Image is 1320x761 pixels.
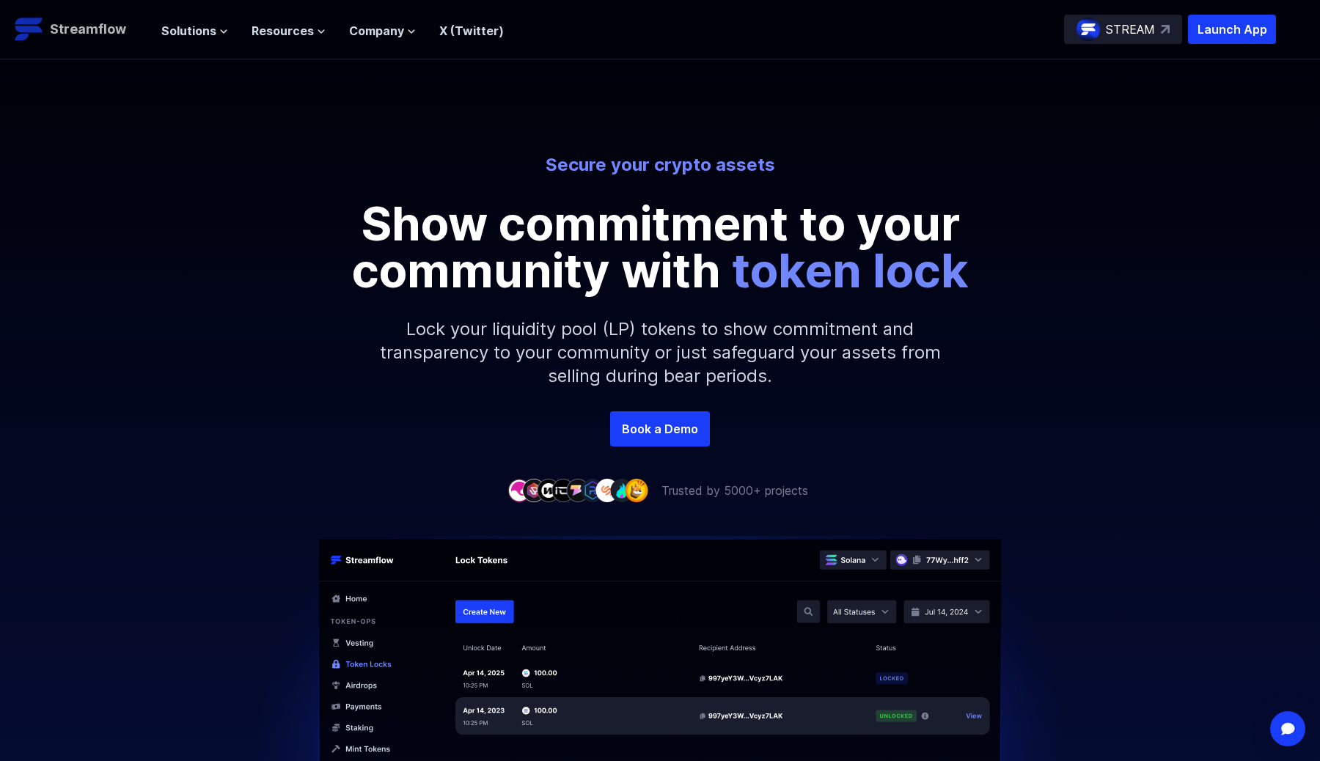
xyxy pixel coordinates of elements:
[732,242,969,298] span: token lock
[610,479,634,501] img: company-8
[15,15,147,44] a: Streamflow
[1064,15,1182,44] a: STREAM
[1188,15,1276,44] button: Launch App
[345,294,975,411] p: Lock your liquidity pool (LP) tokens to show commitment and transparency to your community or jus...
[661,482,808,499] p: Trusted by 5000+ projects
[161,22,216,40] span: Solutions
[349,22,404,40] span: Company
[252,22,326,40] button: Resources
[625,479,648,501] img: company-9
[1161,25,1170,34] img: top-right-arrow.svg
[439,23,504,38] a: X (Twitter)
[252,22,314,40] span: Resources
[254,153,1066,177] p: Secure your crypto assets
[1106,21,1155,38] p: STREAM
[330,200,990,294] p: Show commitment to your community with
[50,19,126,40] p: Streamflow
[161,22,228,40] button: Solutions
[595,479,619,501] img: company-7
[581,479,604,501] img: company-6
[15,15,44,44] img: Streamflow Logo
[537,479,560,501] img: company-3
[610,411,710,446] a: Book a Demo
[522,479,546,501] img: company-2
[349,22,416,40] button: Company
[551,479,575,501] img: company-4
[1270,711,1305,746] div: Open Intercom Messenger
[507,479,531,501] img: company-1
[566,479,590,501] img: company-5
[1077,18,1100,41] img: streamflow-logo-circle.png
